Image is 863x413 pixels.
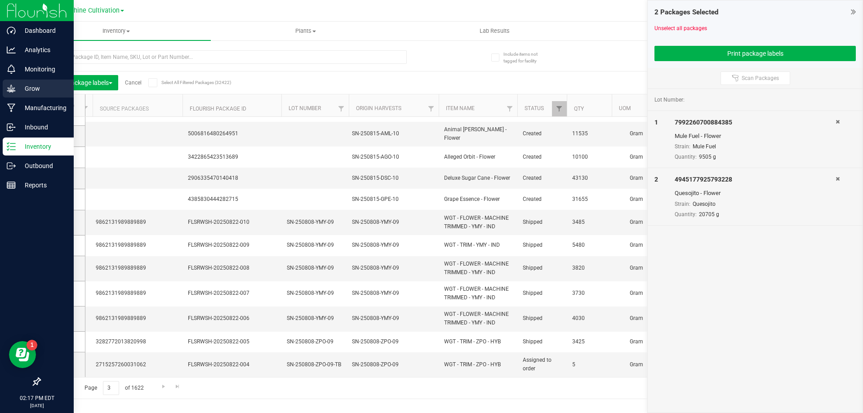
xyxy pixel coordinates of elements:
[675,132,836,141] div: Mule Fuel - Flower
[93,94,182,117] th: Source Packages
[444,338,512,346] span: WGT - TRIM - ZPO - HYB
[96,360,180,369] div: 2715257260031062
[188,174,276,182] span: 2906335470140418
[16,25,70,36] p: Dashboard
[287,360,343,369] span: SN-250808-ZPO-09-TB
[16,180,70,191] p: Reports
[78,101,93,116] a: Filter
[617,314,656,323] span: Gram
[188,314,276,323] span: FLSRWSH-20250822-006
[590,27,778,35] span: Audit
[22,27,211,35] span: Inventory
[523,338,561,346] span: Shipped
[699,154,716,160] span: 9505 g
[125,80,142,86] a: Cancel
[654,46,856,61] button: Print package labels
[400,22,589,40] a: Lab Results
[7,26,16,35] inline-svg: Dashboard
[617,338,656,346] span: Gram
[53,79,112,86] span: Print package labels
[572,218,606,226] span: 3485
[572,338,606,346] span: 3425
[721,71,790,85] button: Scan Packages
[693,143,716,150] span: Mule Fuel
[654,25,707,31] a: Unselect all packages
[572,195,606,204] span: 31655
[157,381,170,393] a: Go to the next page
[352,153,436,161] div: SN-250815-AGO-10
[188,360,276,369] span: FLSRWSH-20250822-004
[190,106,246,112] a: Flourish Package ID
[287,264,343,272] span: SN-250808-YMY-09
[617,241,656,249] span: Gram
[654,96,685,104] span: Lot Number:
[444,360,512,369] span: WGT - TRIM - ZPO - HYB
[352,264,436,272] div: SN-250808-YMY-09
[352,218,436,226] div: SN-250808-YMY-09
[523,153,561,161] span: Created
[654,176,658,183] span: 2
[352,360,436,369] div: SN-250808-ZPO-09
[287,218,343,226] span: SN-250808-YMY-09
[7,65,16,74] inline-svg: Monitoring
[444,285,512,302] span: WGT - FLOWER - MACHINE TRIMMED - YMY - IND
[103,381,119,395] input: 3
[16,102,70,113] p: Manufacturing
[446,105,475,111] a: Item Name
[617,174,656,182] span: Gram
[523,241,561,249] span: Shipped
[699,211,719,218] span: 20705 g
[444,241,512,249] span: WGT - TRIM - YMY - IND
[572,241,606,249] span: 5480
[287,241,343,249] span: SN-250808-YMY-09
[7,123,16,132] inline-svg: Inbound
[287,338,343,346] span: SN-250808-ZPO-09
[742,75,779,82] span: Scan Packages
[552,101,567,116] a: Filter
[444,195,512,204] span: Grape Essence - Flower
[188,289,276,298] span: FLSRWSH-20250822-007
[7,84,16,93] inline-svg: Grow
[523,174,561,182] span: Created
[16,141,70,152] p: Inventory
[96,264,180,272] div: 9862131989889889
[96,338,180,346] div: 3282772013820998
[4,394,70,402] p: 02:17 PM EDT
[188,241,276,249] span: FLSRWSH-20250822-009
[7,181,16,190] inline-svg: Reports
[675,175,836,184] div: 4945177925793228
[675,154,697,160] span: Quantity:
[675,201,690,207] span: Strain:
[523,264,561,272] span: Shipped
[352,129,436,138] div: SN-250815-AML-10
[572,153,606,161] span: 10100
[287,289,343,298] span: SN-250808-YMY-09
[424,101,439,116] a: Filter
[16,122,70,133] p: Inbound
[171,381,184,393] a: Go to the last page
[444,125,512,142] span: Animal [PERSON_NAME] - Flower
[77,381,151,395] span: Page of 1622
[16,160,70,171] p: Outbound
[444,153,512,161] span: Alleged Orbit - Flower
[444,214,512,231] span: WGT - FLOWER - MACHINE TRIMMED - YMY - IND
[96,218,180,226] div: 9862131989889889
[352,174,436,182] div: SN-250815-DSC-10
[572,289,606,298] span: 3730
[523,289,561,298] span: Shipped
[617,153,656,161] span: Gram
[523,356,561,373] span: Assigned to order
[675,189,836,198] div: Quesojito - Flower
[467,27,522,35] span: Lab Results
[16,83,70,94] p: Grow
[523,314,561,323] span: Shipped
[7,45,16,54] inline-svg: Analytics
[16,44,70,55] p: Analytics
[646,101,661,116] a: Filter
[523,195,561,204] span: Created
[16,64,70,75] p: Monitoring
[525,105,544,111] a: Status
[675,211,697,218] span: Quantity:
[617,289,656,298] span: Gram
